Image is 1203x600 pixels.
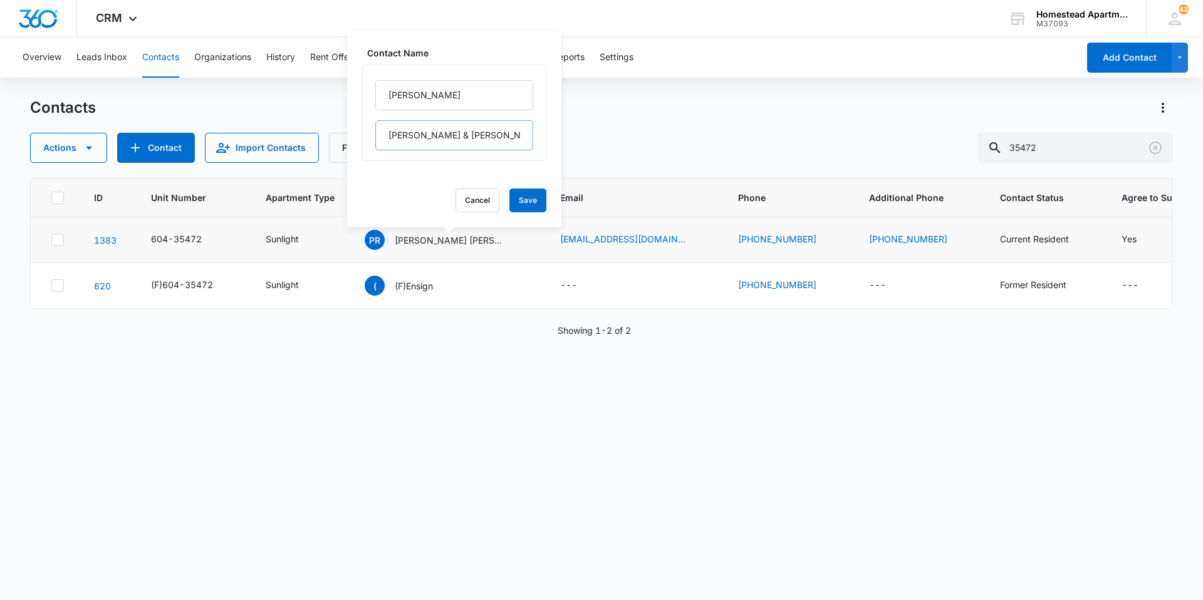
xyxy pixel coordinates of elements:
div: --- [869,278,886,293]
span: CRM [96,11,122,24]
input: Search Contacts [977,133,1173,163]
a: Navigate to contact details page for Pedro Rafael Torres & Karla Morones [94,235,117,246]
div: 604-35472 [151,232,202,246]
h1: Contacts [30,98,96,117]
p: (F)Ensign [395,279,433,292]
button: Add Contact [117,133,195,163]
a: [EMAIL_ADDRESS][DOMAIN_NAME] [560,232,685,246]
button: Import Contacts [205,133,319,163]
button: Filters [329,133,400,163]
button: Overview [23,38,61,78]
div: Contact Name - Pedro Rafael Torres & Karla Morones - Select to Edit Field [365,230,530,250]
span: Unit Number [151,191,236,204]
div: Phone - (432) 250-6633 - Select to Edit Field [738,278,839,293]
input: Last Name [375,120,533,150]
button: Reports [553,38,585,78]
div: account id [1036,19,1128,28]
div: --- [560,278,577,293]
button: Leads Inbox [76,38,127,78]
div: Additional Phone - (970) 815-4990 - Select to Edit Field [869,232,970,247]
div: Unit Number - (F)604-35472 - Select to Edit Field [151,278,236,293]
div: Apartment Type - Sunlight - Select to Edit Field [266,278,321,293]
div: Email - - Select to Edit Field [560,278,600,293]
p: [PERSON_NAME] [PERSON_NAME] & [PERSON_NAME] [395,234,508,247]
button: Save [509,189,546,212]
span: Phone [738,191,821,204]
span: ( [365,276,385,296]
div: Phone - (970) 301-6974 - Select to Edit Field [738,232,839,247]
button: Rent Offerings [310,38,369,78]
button: Cancel [456,189,499,212]
div: Agree to Subscribe - Yes - Select to Edit Field [1122,232,1159,247]
div: --- [1122,278,1138,293]
div: (F)604-35472 [151,278,213,291]
button: Actions [30,133,107,163]
div: Additional Phone - - Select to Edit Field [869,278,909,293]
button: Organizations [194,38,251,78]
div: Yes [1122,232,1137,246]
span: ID [94,191,103,204]
input: First Name [375,80,533,110]
button: Contacts [142,38,179,78]
button: History [266,38,295,78]
div: Email - kmorones567@gmail.com - Select to Edit Field [560,232,708,247]
div: Former Resident [1000,278,1066,291]
span: Additional Phone [869,191,970,204]
a: [PHONE_NUMBER] [738,278,816,291]
div: Contact Name - (F)Ensign - Select to Edit Field [365,276,456,296]
label: Contact Name [367,46,551,59]
button: Clear [1145,138,1165,158]
div: Sunlight [266,232,299,246]
div: Current Resident [1000,232,1069,246]
a: [PHONE_NUMBER] [738,232,816,246]
a: [PHONE_NUMBER] [869,232,947,246]
button: Add Contact [1087,43,1172,73]
div: account name [1036,9,1128,19]
span: Apartment Type [266,191,335,204]
div: notifications count [1179,4,1189,14]
span: PR [365,230,385,250]
button: Actions [1153,98,1173,118]
button: Settings [600,38,633,78]
div: Unit Number - 604-35472 - Select to Edit Field [151,232,224,247]
a: Navigate to contact details page for (F)Ensign [94,281,111,291]
span: 43 [1179,4,1189,14]
div: Contact Status - Former Resident - Select to Edit Field [1000,278,1089,293]
div: Apartment Type - Sunlight - Select to Edit Field [266,232,321,247]
p: Showing 1-2 of 2 [558,324,631,337]
span: Contact Status [1000,191,1073,204]
span: Email [560,191,690,204]
div: Sunlight [266,278,299,291]
div: Contact Status - Current Resident - Select to Edit Field [1000,232,1091,247]
div: Agree to Subscribe - - Select to Edit Field [1122,278,1161,293]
